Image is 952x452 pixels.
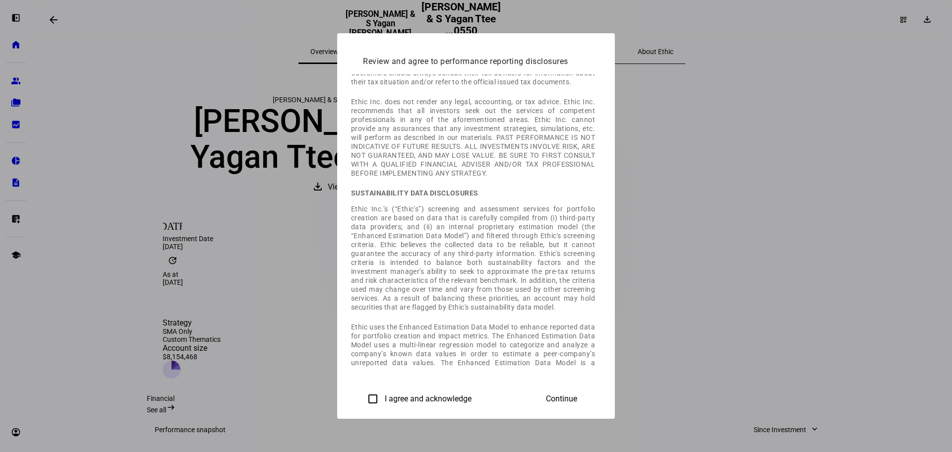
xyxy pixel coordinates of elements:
[351,323,595,394] p: Ethic uses the Enhanced Estimation Data Model to enhance reported data for portfolio creation and...
[351,97,595,178] p: Ethic Inc. does not render any legal, accounting, or tax advice. Ethic Inc. recommends that all i...
[383,394,472,403] label: I agree and acknowledge
[351,41,601,74] h2: Review and agree to performance reporting disclosures
[351,204,595,312] p: Ethic Inc.’s (“Ethic’s”) screening and assessment services for portfolio creation are based on da...
[351,189,595,197] h3: Sustainability data disclosures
